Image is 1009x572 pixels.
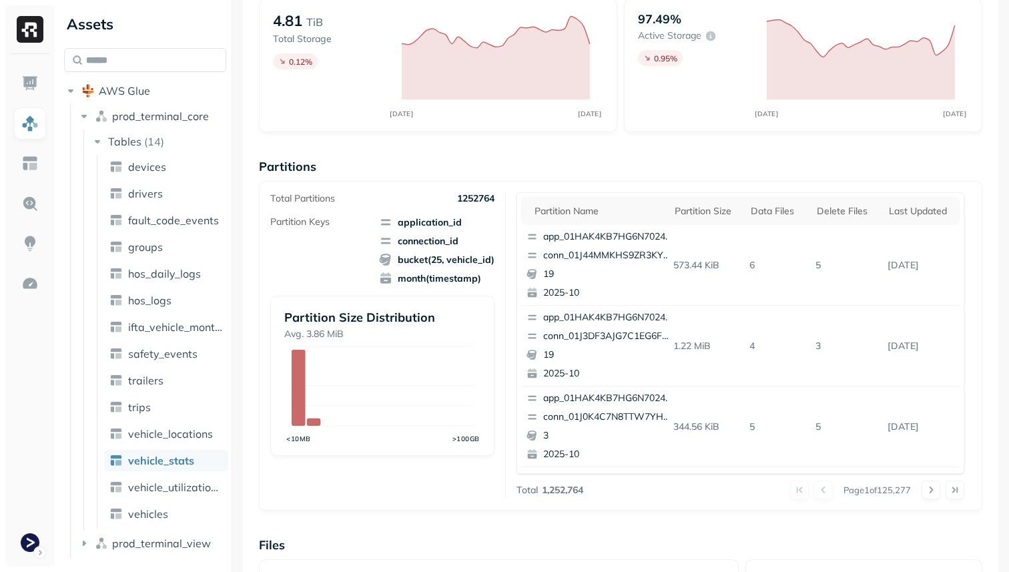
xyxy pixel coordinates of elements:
[273,33,388,45] p: Total Storage
[104,183,228,204] a: drivers
[889,205,953,218] div: Last updated
[844,484,911,496] p: Page 1 of 125,277
[104,236,228,258] a: groups
[744,334,810,358] p: 4
[543,330,673,343] p: conn_01J3DF3AJG7C1EG6F6TH3DQW03
[108,135,141,148] span: Tables
[543,367,673,380] p: 2025-10
[638,29,701,42] p: Active storage
[270,216,330,228] p: Partition Keys
[95,109,108,123] img: namespace
[535,205,661,218] div: Partition name
[128,507,168,521] span: vehicles
[882,334,960,358] p: Oct 6, 2025
[109,374,123,387] img: table
[668,254,745,277] p: 573.44 KiB
[109,427,123,441] img: table
[77,105,227,127] button: prod_terminal_core
[109,214,123,227] img: table
[109,454,123,467] img: table
[882,415,960,439] p: Oct 6, 2025
[128,400,151,414] span: trips
[128,294,172,307] span: hos_logs
[543,230,673,244] p: app_01HAK4KB7HG6N7024210G3S8D5
[543,348,673,362] p: 19
[128,427,213,441] span: vehicle_locations
[104,477,228,498] a: vehicle_utilization_day
[128,267,201,280] span: hos_daily_logs
[128,160,166,174] span: devices
[64,13,226,35] div: Assets
[81,84,95,97] img: root
[128,347,198,360] span: safety_events
[744,415,810,439] p: 5
[64,80,226,101] button: AWS Glue
[817,205,876,218] div: Delete Files
[95,537,108,550] img: namespace
[675,205,738,218] div: Partition size
[128,187,163,200] span: drivers
[21,533,39,552] img: Terminal
[543,311,673,324] p: app_01HAK4KB7HG6N7024210G3S8D5
[521,225,679,305] button: app_01HAK4KB7HG6N7024210G3S8D5conn_01J44MMKHS9ZR3KYYZKMHR54G7192025-10
[91,131,228,152] button: Tables(14)
[543,429,673,443] p: 3
[755,109,779,117] tspan: [DATE]
[668,334,745,358] p: 1.22 MiB
[109,240,123,254] img: table
[109,347,123,360] img: table
[21,275,39,292] img: Optimization
[109,481,123,494] img: table
[286,435,311,443] tspan: <10MB
[104,316,228,338] a: ifta_vehicle_months
[104,450,228,471] a: vehicle_stats
[104,290,228,311] a: hos_logs
[109,320,123,334] img: table
[104,423,228,445] a: vehicle_locations
[579,109,602,117] tspan: [DATE]
[517,484,538,497] p: Total
[284,328,480,340] p: Avg. 3.86 MiB
[77,533,227,554] button: prod_terminal_view
[21,235,39,252] img: Insights
[104,210,228,231] a: fault_code_events
[379,272,494,285] span: month(timestamp)
[259,159,982,174] p: Partitions
[543,448,673,461] p: 2025-10
[109,160,123,174] img: table
[379,216,494,229] span: application_id
[128,454,194,467] span: vehicle_stats
[109,267,123,280] img: table
[810,415,882,439] p: 5
[521,467,679,547] button: app_01HAK4KB7HG6N7024210G3S8D5conn_01JBVTWAQEBHBJJJTHBTVT7B6852025-10
[99,84,150,97] span: AWS Glue
[542,484,583,497] p: 1,252,764
[452,435,480,443] tspan: >100GB
[21,195,39,212] img: Query Explorer
[379,234,494,248] span: connection_id
[109,294,123,307] img: table
[810,334,882,358] p: 3
[109,507,123,521] img: table
[543,249,673,262] p: conn_01J44MMKHS9ZR3KYYZKMHR54G7
[744,254,810,277] p: 6
[109,400,123,414] img: table
[273,11,302,30] p: 4.81
[128,240,163,254] span: groups
[543,410,673,424] p: conn_01J0K4C7N8TTW7YHMBJMADS0D7
[128,481,223,494] span: vehicle_utilization_day
[521,306,679,386] button: app_01HAK4KB7HG6N7024210G3S8D5conn_01J3DF3AJG7C1EG6F6TH3DQW03192025-10
[259,537,982,553] p: Files
[638,11,681,27] p: 97.49%
[390,109,414,117] tspan: [DATE]
[457,192,494,205] p: 1252764
[654,53,677,63] p: 0.95 %
[751,205,803,218] div: Data Files
[104,263,228,284] a: hos_daily_logs
[112,109,209,123] span: prod_terminal_core
[144,135,164,148] p: ( 14 )
[104,503,228,525] a: vehicles
[379,253,494,266] span: bucket(25, vehicle_id)
[104,370,228,391] a: trailers
[543,392,673,405] p: app_01HAK4KB7HG6N7024210G3S8D5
